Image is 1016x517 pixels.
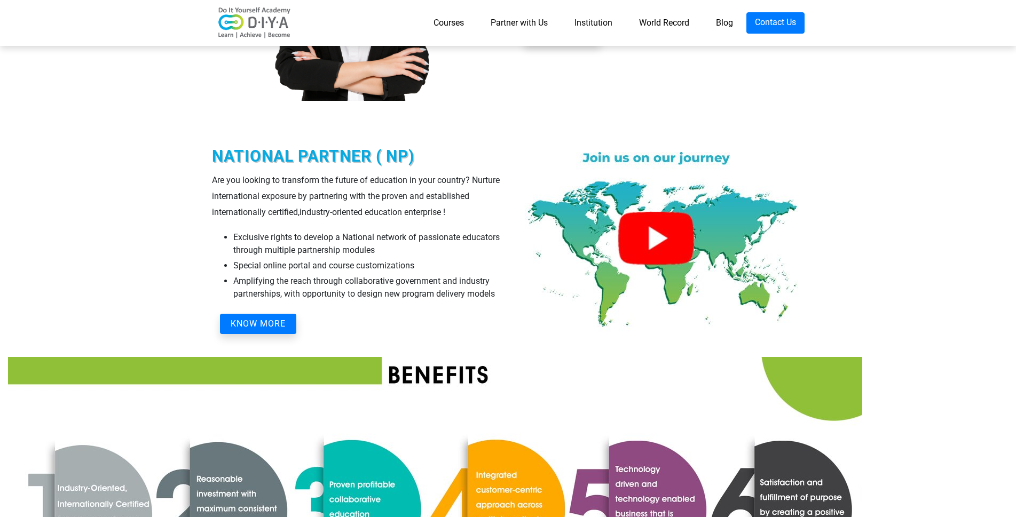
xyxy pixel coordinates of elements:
[561,12,626,34] a: Institution
[220,314,296,334] button: KNOW MORE
[746,12,805,34] a: Contact Us
[703,12,746,34] a: Blog
[516,144,805,336] img: np.jpg
[626,12,703,34] a: World Record
[212,145,500,168] div: National Partner ( NP)
[212,172,500,220] div: Are you looking to transform the future of education in your country? Nurture international expos...
[233,259,500,272] li: Special online portal and course customizations
[420,12,477,34] a: Courses
[212,7,297,39] img: logo-v2.png
[233,275,500,300] li: Amplifying the reach through collaborative government and industry partnerships, with opportunity...
[233,231,500,257] li: Exclusive rights to develop a National network of passionate educators through multiple partnersh...
[477,12,561,34] a: Partner with Us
